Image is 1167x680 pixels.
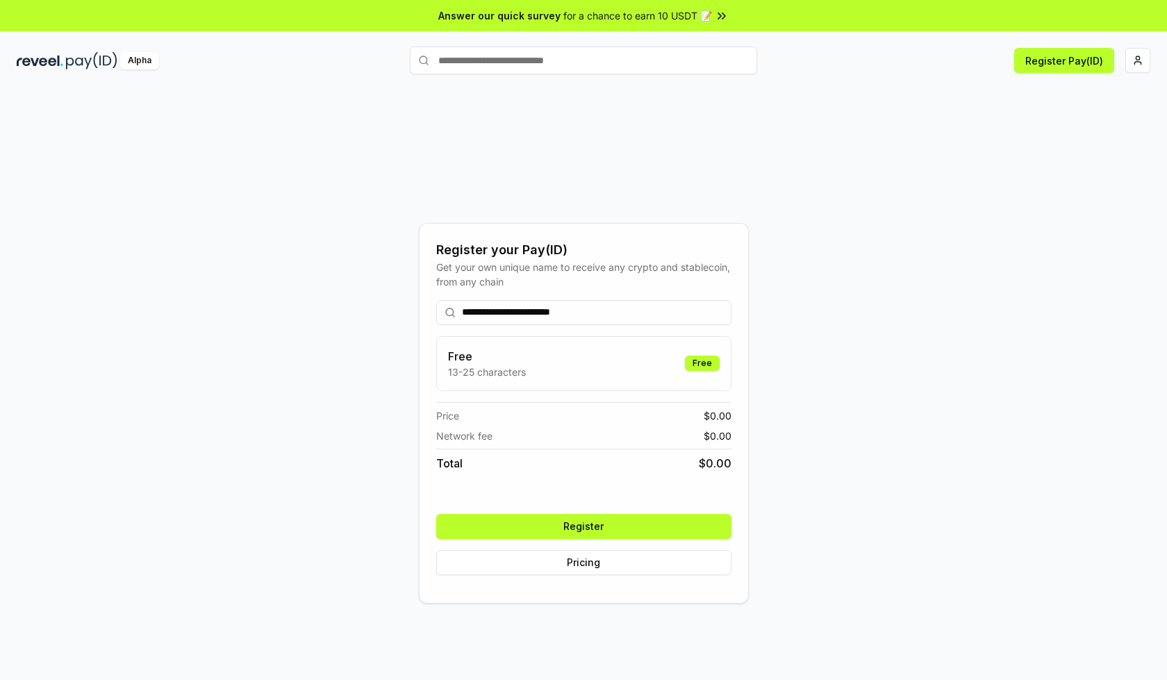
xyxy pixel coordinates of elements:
span: $ 0.00 [699,455,731,472]
div: Register your Pay(ID) [436,240,731,260]
span: Total [436,455,463,472]
div: Free [685,356,720,371]
div: Alpha [120,52,159,69]
span: $ 0.00 [704,408,731,423]
button: Pricing [436,550,731,575]
span: $ 0.00 [704,429,731,443]
h3: Free [448,348,526,365]
img: reveel_dark [17,52,63,69]
span: Price [436,408,459,423]
button: Register Pay(ID) [1014,48,1114,73]
div: Get your own unique name to receive any crypto and stablecoin, from any chain [436,260,731,289]
span: Network fee [436,429,493,443]
span: for a chance to earn 10 USDT 📝 [563,8,712,23]
button: Register [436,514,731,539]
img: pay_id [66,52,117,69]
p: 13-25 characters [448,365,526,379]
span: Answer our quick survey [438,8,561,23]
